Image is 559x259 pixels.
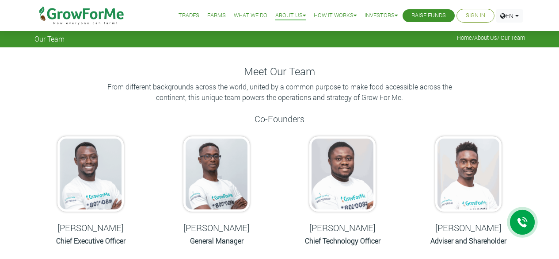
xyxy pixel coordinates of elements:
a: What We Do [234,11,267,20]
a: Raise Funds [411,11,446,20]
span: Our Team [34,35,65,43]
h6: Adviser and Shareholder [417,236,521,245]
img: growforme image [183,136,250,212]
img: growforme image [435,136,502,212]
h6: Chief Technology Officer [291,236,395,245]
h6: Chief Executive Officer [39,236,143,245]
h5: [PERSON_NAME] [165,222,269,233]
a: Farms [207,11,226,20]
a: Trades [179,11,199,20]
h5: [PERSON_NAME] [417,222,521,233]
a: Sign In [466,11,485,20]
a: About Us [275,11,306,20]
a: EN [496,9,523,23]
span: / / Our Team [457,35,525,41]
p: From different backgrounds across the world, united by a common purpose to make food accessible a... [103,81,456,103]
img: growforme image [309,136,376,212]
a: About Us [474,34,497,41]
img: growforme image [57,136,124,212]
h5: Co-Founders [34,113,525,124]
h5: [PERSON_NAME] [291,222,395,233]
a: Investors [365,11,398,20]
h6: General Manager [165,236,269,245]
a: How it Works [314,11,357,20]
a: Home [457,34,472,41]
h5: [PERSON_NAME] [39,222,143,233]
h4: Meet Our Team [34,65,525,78]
